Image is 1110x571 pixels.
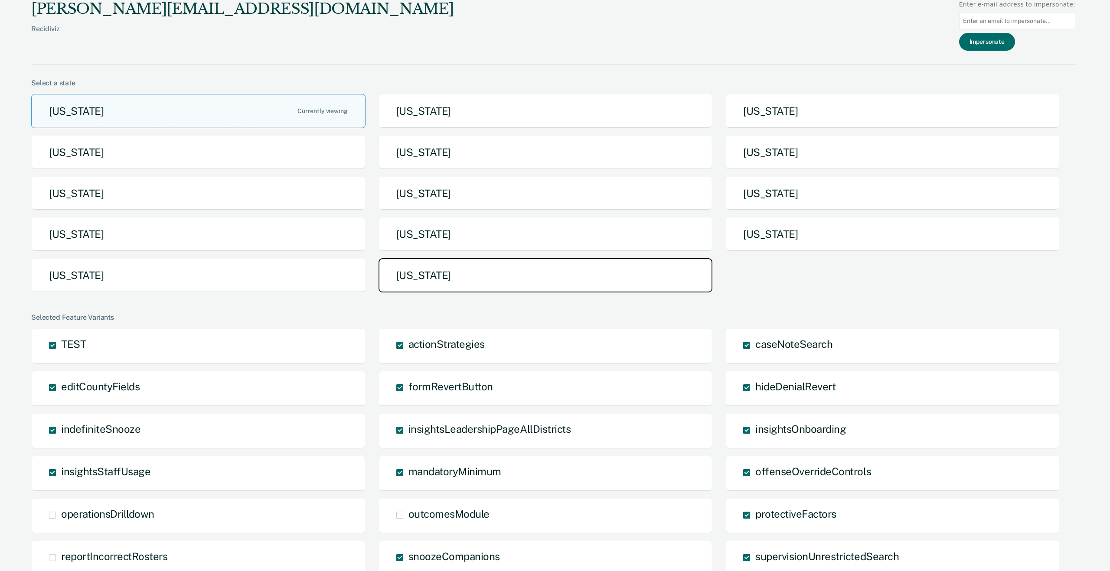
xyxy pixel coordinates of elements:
span: formRevertButton [408,380,493,393]
button: [US_STATE] [379,217,713,251]
span: operationsDrilldown [61,508,154,520]
span: TEST [61,338,86,350]
button: [US_STATE] [31,176,366,211]
button: [US_STATE] [725,135,1060,169]
button: [US_STATE] [31,135,366,169]
span: protectiveFactors [755,508,836,520]
div: Selected Feature Variants [31,313,1075,321]
button: [US_STATE] [31,217,366,251]
button: [US_STATE] [725,217,1060,251]
span: caseNoteSearch [755,338,832,350]
span: reportIncorrectRosters [61,550,167,562]
button: [US_STATE] [31,94,366,128]
span: insightsLeadershipPageAllDistricts [408,423,571,435]
input: Enter an email to impersonate... [959,13,1075,29]
button: [US_STATE] [379,94,713,128]
button: [US_STATE] [31,258,366,292]
span: snoozeCompanions [408,550,500,562]
span: offenseOverrideControls [755,465,871,477]
button: Impersonate [959,33,1015,51]
button: [US_STATE] [725,94,1060,128]
span: insightsOnboarding [755,423,846,435]
button: [US_STATE] [379,176,713,211]
span: insightsStaffUsage [61,465,150,477]
button: [US_STATE] [379,135,713,169]
span: outcomesModule [408,508,490,520]
span: hideDenialRevert [755,380,836,393]
span: mandatoryMinimum [408,465,501,477]
button: [US_STATE] [725,176,1060,211]
div: Select a state [31,79,1075,87]
span: indefiniteSnooze [61,423,140,435]
button: [US_STATE] [379,258,713,292]
span: actionStrategies [408,338,485,350]
span: editCountyFields [61,380,140,393]
span: supervisionUnrestrictedSearch [755,550,899,562]
div: Recidiviz [31,25,454,47]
